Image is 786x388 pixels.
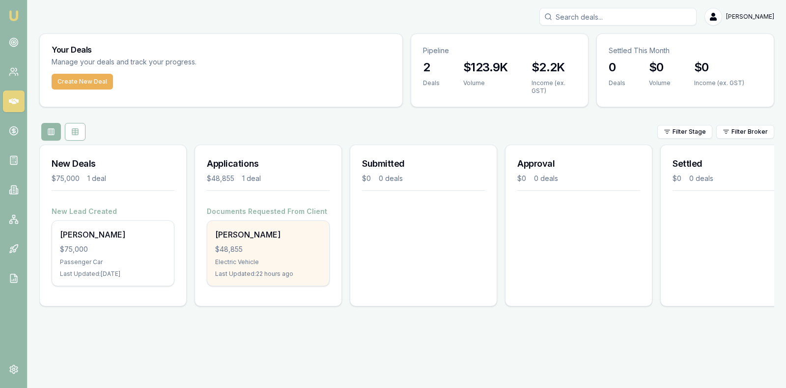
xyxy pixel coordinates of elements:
h3: $2.2K [532,60,576,75]
div: Volume [649,79,671,87]
div: $0 [517,174,526,183]
h4: New Lead Created [52,207,174,216]
button: Filter Broker [716,125,774,139]
div: $48,855 [215,244,321,254]
div: $0 [362,174,371,183]
div: Deals [423,79,440,87]
div: $0 [673,174,681,183]
h3: $123.9K [463,60,508,75]
span: Filter Broker [731,128,768,136]
div: $75,000 [60,244,166,254]
div: Electric Vehicle [215,258,321,266]
h3: $0 [649,60,671,75]
h3: 2 [423,60,440,75]
div: 1 deal [87,174,106,183]
div: Last Updated: [DATE] [60,270,166,278]
div: Income (ex. GST) [694,79,744,87]
div: 0 deals [689,174,713,183]
div: 1 deal [242,174,261,183]
h3: Your Deals [52,46,391,54]
p: Settled This Month [609,46,762,56]
h4: Documents Requested From Client [207,207,330,216]
div: Last Updated: 22 hours ago [215,270,321,278]
div: $48,855 [207,174,234,183]
span: [PERSON_NAME] [726,13,774,21]
h3: Applications [207,157,330,171]
p: Manage your deals and track your progress. [52,57,303,68]
div: 0 deals [379,174,403,183]
p: Pipeline [423,46,576,56]
h3: Submitted [362,157,485,171]
input: Search deals [539,8,697,26]
div: $75,000 [52,174,80,183]
h3: New Deals [52,157,174,171]
div: Volume [463,79,508,87]
img: emu-icon-u.png [8,10,20,22]
div: Passenger Car [60,258,166,266]
div: Income (ex. GST) [532,79,576,95]
h3: $0 [694,60,744,75]
button: Create New Deal [52,74,113,90]
div: [PERSON_NAME] [60,229,166,240]
button: Filter Stage [657,125,712,139]
div: Deals [609,79,625,87]
span: Filter Stage [673,128,706,136]
div: [PERSON_NAME] [215,229,321,240]
h3: 0 [609,60,625,75]
div: 0 deals [534,174,558,183]
h3: Approval [517,157,640,171]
